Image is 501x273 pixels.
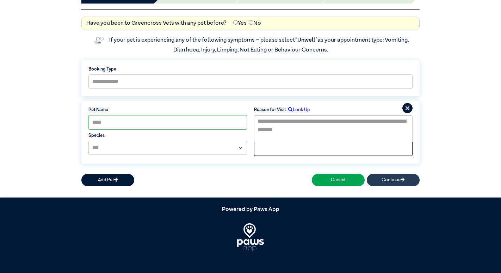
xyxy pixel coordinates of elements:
span: “Unwell” [295,37,317,43]
button: Cancel [312,174,365,186]
label: Look Up [286,107,310,113]
label: Have you been to Greencross Vets with any pet before? [86,19,227,28]
h5: Powered by Paws App [81,206,420,213]
label: Pet Name [88,107,247,113]
label: If your pet is experiencing any of the following symptoms – please select as your appointment typ... [109,37,410,53]
button: Continue [367,174,420,186]
label: Reason for Visit [254,107,286,113]
label: Yes [233,19,247,28]
label: Booking Type [88,66,413,73]
label: No [249,19,261,28]
img: vet [92,35,106,46]
img: PawsApp [237,223,264,251]
button: Add Pet [81,174,134,186]
label: Species [88,132,247,139]
input: No [249,20,253,25]
input: Yes [233,20,238,25]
